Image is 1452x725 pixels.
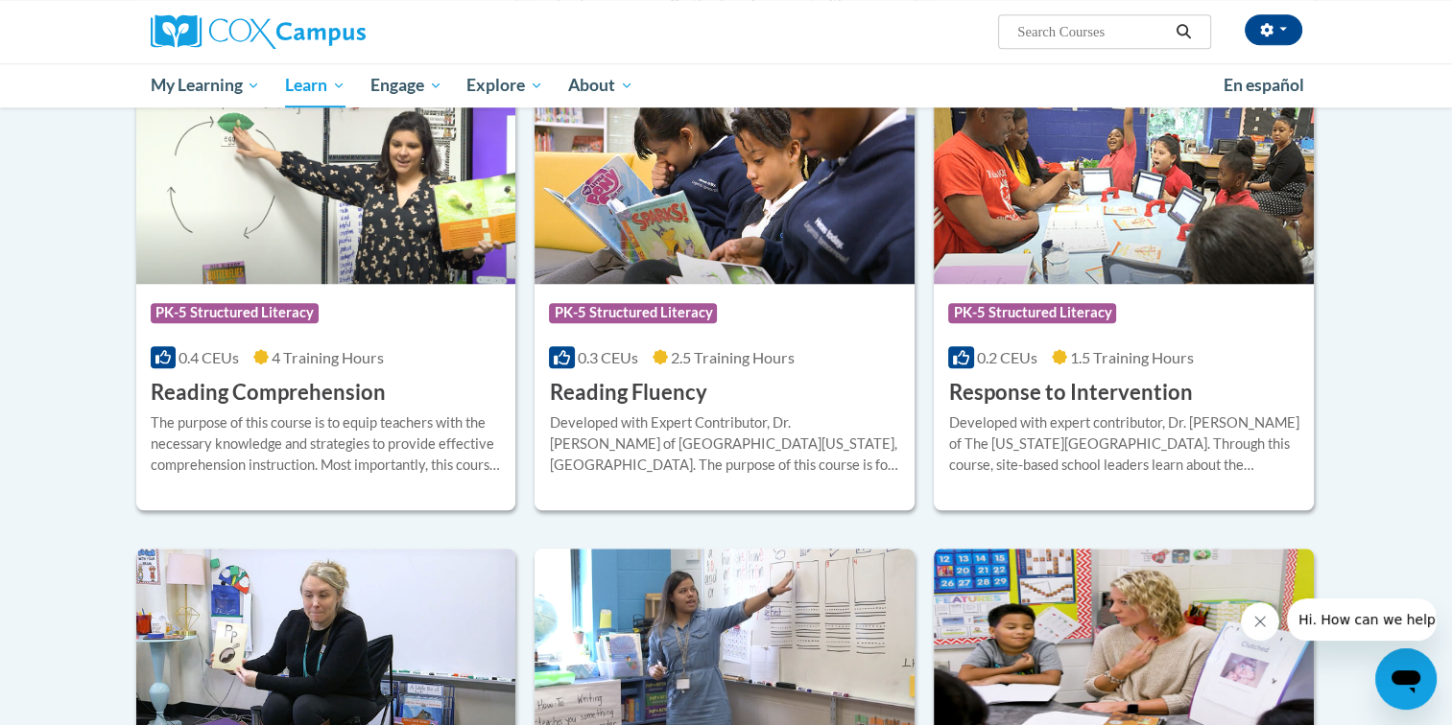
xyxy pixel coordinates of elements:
span: 2.5 Training Hours [671,348,795,366]
h3: Reading Comprehension [151,378,386,408]
a: Course LogoPK-5 Structured Literacy0.4 CEUs4 Training Hours Reading ComprehensionThe purpose of t... [136,88,516,510]
a: Explore [454,63,556,107]
span: PK-5 Structured Literacy [549,303,717,322]
a: En español [1211,65,1317,105]
h3: Response to Intervention [948,378,1192,408]
a: Course LogoPK-5 Structured Literacy0.3 CEUs2.5 Training Hours Reading FluencyDeveloped with Exper... [535,88,915,510]
a: Course LogoPK-5 Structured Literacy0.2 CEUs1.5 Training Hours Response to InterventionDeveloped w... [934,88,1314,510]
span: 0.4 CEUs [179,348,239,366]
div: The purpose of this course is to equip teachers with the necessary knowledge and strategies to pr... [151,412,502,476]
button: Search [1169,20,1198,43]
span: Learn [285,74,345,97]
span: Explore [466,74,543,97]
span: Engage [370,74,442,97]
span: 0.3 CEUs [578,348,638,366]
iframe: Message from company [1287,598,1437,641]
span: 0.2 CEUs [977,348,1037,366]
span: Hi. How can we help? [12,13,155,29]
span: 4 Training Hours [272,348,384,366]
span: PK-5 Structured Literacy [948,303,1116,322]
a: Engage [358,63,455,107]
h3: Reading Fluency [549,378,706,408]
a: About [556,63,646,107]
img: Course Logo [136,88,516,284]
iframe: Button to launch messaging window [1375,648,1437,710]
span: PK-5 Structured Literacy [151,303,319,322]
span: My Learning [150,74,260,97]
div: Main menu [122,63,1331,107]
a: My Learning [138,63,274,107]
span: En español [1224,75,1304,95]
iframe: Close message [1241,602,1279,641]
a: Cox Campus [151,14,515,49]
button: Account Settings [1245,14,1302,45]
span: 1.5 Training Hours [1070,348,1194,366]
div: Developed with expert contributor, Dr. [PERSON_NAME] of The [US_STATE][GEOGRAPHIC_DATA]. Through ... [948,412,1299,476]
img: Course Logo [934,88,1314,284]
span: About [568,74,633,97]
div: Developed with Expert Contributor, Dr. [PERSON_NAME] of [GEOGRAPHIC_DATA][US_STATE], [GEOGRAPHIC_... [549,412,900,476]
img: Cox Campus [151,14,366,49]
input: Search Courses [1015,20,1169,43]
a: Learn [273,63,358,107]
img: Course Logo [535,88,915,284]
